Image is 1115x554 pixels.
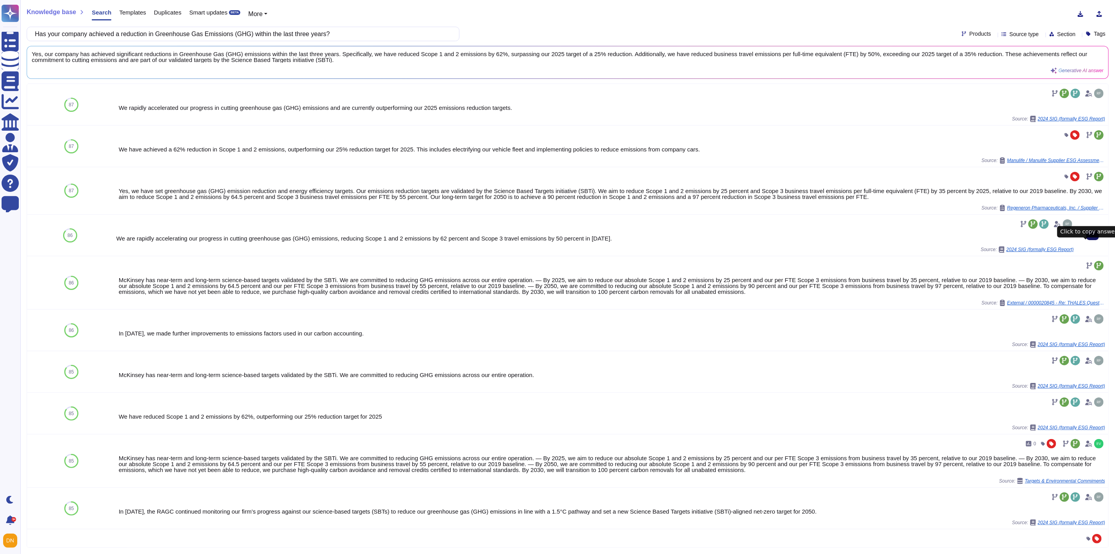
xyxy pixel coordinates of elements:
[119,455,1105,473] div: McKinsey has near-term and long-term science-based targets validated by the SBTi. We are committe...
[1094,314,1104,324] img: user
[982,300,1105,306] span: Source:
[2,532,23,549] button: user
[1025,479,1105,483] span: Targets & Environmental Commiments
[189,9,228,15] span: Smart updates
[11,517,16,522] div: 9+
[1038,520,1105,525] span: 2024 SIG (formally ESG Report)
[1094,31,1106,36] span: Tags
[1012,383,1105,389] span: Source:
[1012,116,1105,122] span: Source:
[1006,247,1074,252] span: 2024 SIG (formally ESG Report)
[1038,117,1105,121] span: 2024 SIG (formally ESG Report)
[1038,384,1105,388] span: 2024 SIG (formally ESG Report)
[229,10,240,15] div: BETA
[69,328,74,333] span: 86
[119,414,1105,419] div: We have reduced Scope 1 and 2 emissions by 62%, outperforming our 25% reduction target for 2025
[154,9,182,15] span: Duplicates
[69,459,74,463] span: 85
[69,102,74,107] span: 87
[27,9,76,15] span: Knowledge base
[1033,441,1036,446] span: 0
[119,372,1105,378] div: McKinsey has near-term and long-term science-based targets validated by the SBTi. We are committe...
[116,235,1074,241] div: We are rapidly accelerating our progress in cutting greenhouse gas (GHG) emissions, reducing Scop...
[248,9,267,19] button: More
[999,478,1105,484] span: Source:
[982,157,1105,164] span: Source:
[1038,425,1105,430] span: 2024 SIG (formally ESG Report)
[1012,519,1105,526] span: Source:
[970,31,991,36] span: Products
[1094,492,1104,502] img: user
[31,27,451,41] input: Search a question or template...
[69,144,74,149] span: 87
[119,9,146,15] span: Templates
[92,9,111,15] span: Search
[1007,158,1105,163] span: Manulife / Manulife Supplier ESG Assessment Questionnaire Supplier Version
[1010,31,1039,37] span: Source type
[119,188,1105,200] div: Yes, we have set greenhouse gas (GHG) emission reduction and energy efficiency targets. Our emiss...
[1007,301,1105,305] span: External / 0000020845 - Re: THALES Questionnaire ESG 2025
[119,105,1105,111] div: We rapidly accelerated our progress in cutting greenhouse gas (GHG) emissions and are currently o...
[119,508,1105,514] div: In [DATE], the RAGC continued monitoring our firm’s progress against our science-based targets (S...
[1094,356,1104,365] img: user
[69,370,74,374] span: 85
[1012,425,1105,431] span: Source:
[1094,89,1104,98] img: user
[69,188,74,193] span: 87
[982,205,1105,211] span: Source:
[1094,439,1104,448] img: user
[32,51,1104,63] span: Yes, our company has achieved significant reductions in Greenhouse Gas (GHG) emissions within the...
[1012,341,1105,348] span: Source:
[1057,31,1076,37] span: Section
[69,506,74,511] span: 85
[119,146,1105,152] div: We have achieved a 62% reduction in Scope 1 and 2 emissions, outperforming our 25% reduction targ...
[69,281,74,285] span: 86
[119,277,1105,295] div: McKinsey has near-term and long-term science-based targets validated by the SBTi. We are committe...
[1038,342,1105,347] span: 2024 SIG (formally ESG Report)
[1007,206,1105,210] span: Regeneron Pharmaceuticals, Inc. / Supplier diversity and sustainability
[119,330,1105,336] div: In [DATE], we made further improvements to emissions factors used in our carbon accounting.
[981,246,1074,253] span: Source:
[1063,219,1072,229] img: user
[1059,68,1104,73] span: Generative AI answer
[248,11,262,17] span: More
[69,411,74,416] span: 85
[3,534,17,548] img: user
[67,233,73,238] span: 86
[1094,397,1104,407] img: user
